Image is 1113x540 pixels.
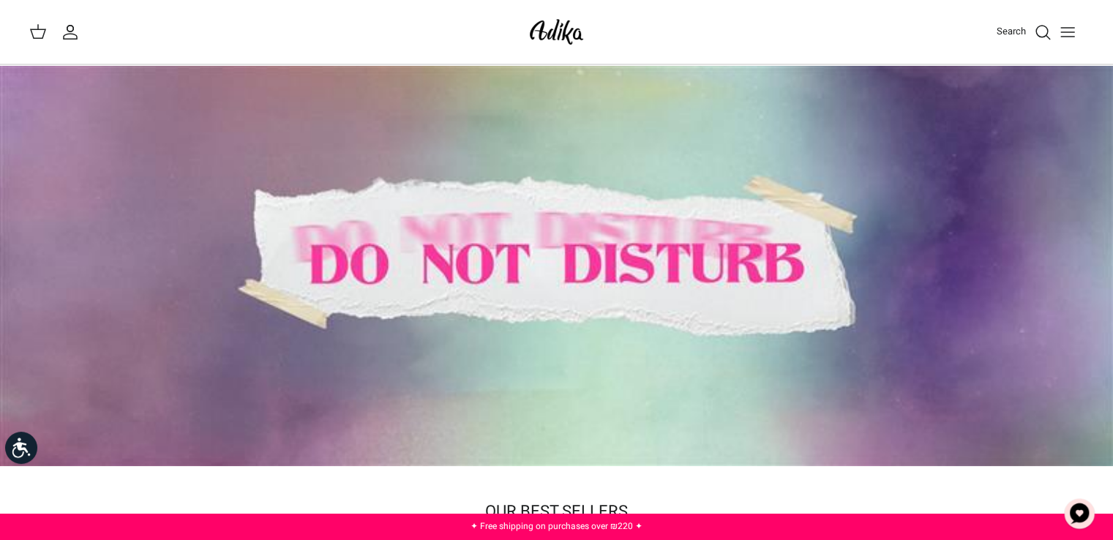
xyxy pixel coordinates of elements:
[61,23,85,41] a: My account
[471,520,642,533] a: ✦ Free shipping on purchases over ₪220 ✦
[1052,16,1084,48] button: Toggle menu
[485,500,628,523] a: OUR BEST SELLERS
[997,24,1026,38] font: Search
[525,15,588,49] img: Adika IL
[997,23,1052,41] a: Search
[1057,492,1101,536] button: Chat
